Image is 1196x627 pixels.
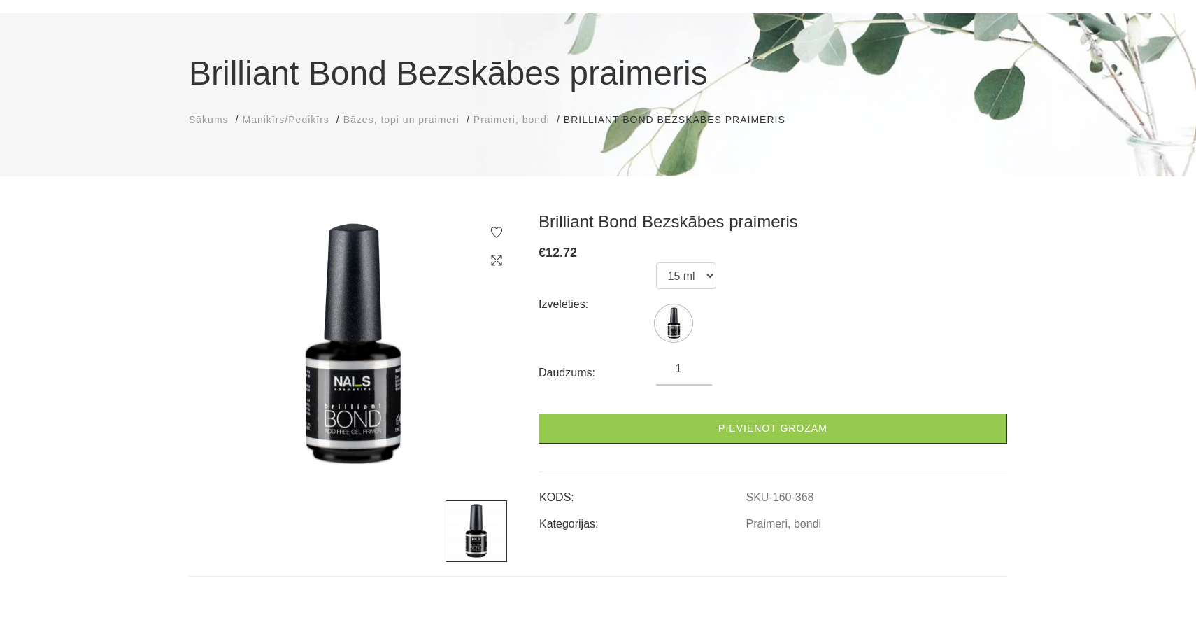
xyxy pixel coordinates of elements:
span: Sākums [189,114,229,125]
a: Sākums [189,113,229,127]
img: ... [189,211,518,479]
span: Praimeri, bondi [474,114,550,125]
span: € [539,246,546,260]
a: SKU-160-368 [746,491,814,504]
li: Brilliant Bond Bezskābes praimeris [564,113,799,127]
h1: Brilliant Bond Bezskābes praimeris [189,48,1007,99]
a: Manikīrs/Pedikīrs [242,113,329,127]
img: ... [446,500,507,562]
h3: Brilliant Bond Bezskābes praimeris [539,211,1007,232]
td: KODS: [539,479,746,506]
td: Kategorijas: [539,506,746,533]
div: Izvēlēties: [539,293,656,316]
span: Bāzes, topi un praimeri [343,114,460,125]
a: Praimeri, bondi [746,518,822,530]
a: Praimeri, bondi [474,113,550,127]
span: 12.72 [546,246,577,260]
a: Pievienot grozam [539,414,1007,444]
a: Bāzes, topi un praimeri [343,113,460,127]
span: Manikīrs/Pedikīrs [242,114,329,125]
div: Daudzums: [539,362,656,384]
img: ... [656,306,691,341]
